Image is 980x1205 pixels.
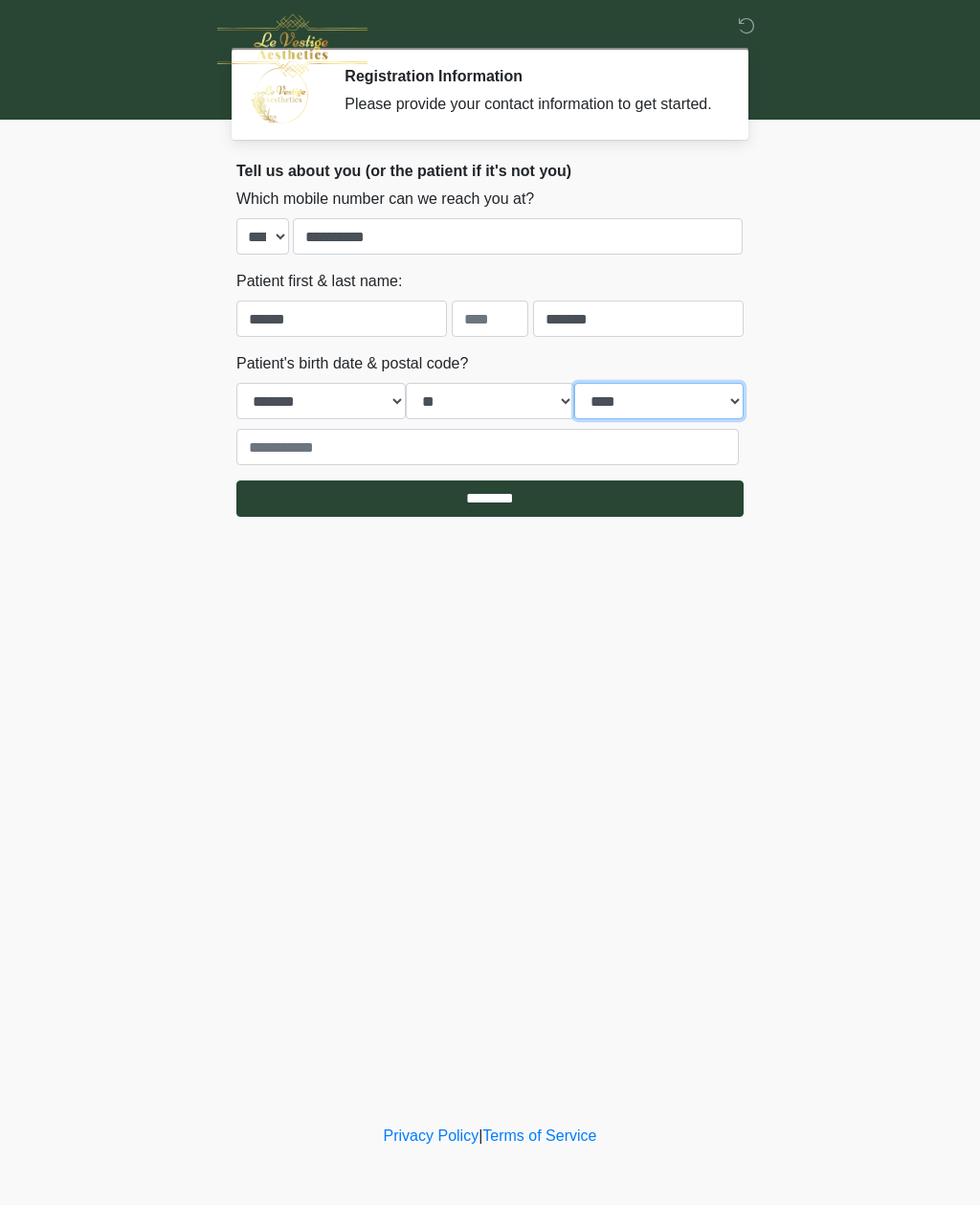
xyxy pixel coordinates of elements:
[217,14,367,78] img: Le Vestige Aesthetics Logo
[384,1127,479,1144] a: Privacy Policy
[251,67,308,124] img: Agent Avatar
[236,270,402,293] label: Patient first & last name:
[482,1127,596,1144] a: Terms of Service
[236,352,468,375] label: Patient's birth date & postal code?
[479,1127,482,1144] a: |
[236,188,534,211] label: Which mobile number can we reach you at?
[236,162,744,180] h2: Tell us about you (or the patient if it's not you)
[345,93,715,116] div: Please provide your contact information to get started.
